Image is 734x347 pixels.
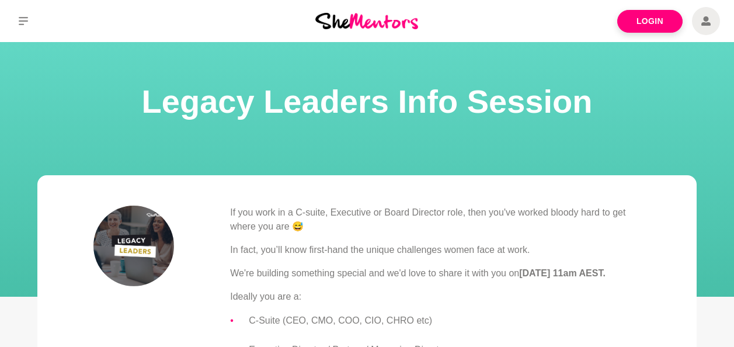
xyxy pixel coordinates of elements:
[519,268,606,278] strong: [DATE] 11am AEST.
[230,206,641,234] p: If you work in a C-suite, Executive or Board Director role, then you've worked bloody hard to get...
[230,266,641,280] p: We're building something special and we'd love to share it with you on
[230,243,641,257] p: In fact, you’ll know first-hand the unique challenges women face at work.
[249,313,641,328] li: C-Suite (CEO, CMO, COO, CIO, CHRO etc)
[617,10,683,33] a: Login
[315,13,418,29] img: She Mentors Logo
[14,79,720,124] h1: Legacy Leaders Info Session
[230,290,641,304] p: Ideally you are a:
